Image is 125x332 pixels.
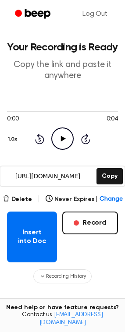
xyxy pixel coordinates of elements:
[3,195,32,204] button: Delete
[46,195,123,204] button: Never Expires|Change
[9,6,58,23] a: Beep
[7,132,20,147] button: 1.0x
[7,115,18,124] span: 0:00
[7,42,118,53] h1: Your Recording is Ready
[5,311,120,327] span: Contact us
[46,272,86,280] span: Recording History
[37,194,40,205] span: |
[107,115,118,124] span: 0:04
[7,212,57,262] button: Insert into Doc
[74,4,116,25] a: Log Out
[100,195,122,204] span: Change
[7,60,118,81] p: Copy the link and paste it anywhere
[39,312,103,326] a: [EMAIL_ADDRESS][DOMAIN_NAME]
[62,212,118,234] button: Record
[96,195,98,204] span: |
[96,168,122,184] button: Copy
[33,269,91,283] button: Recording History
